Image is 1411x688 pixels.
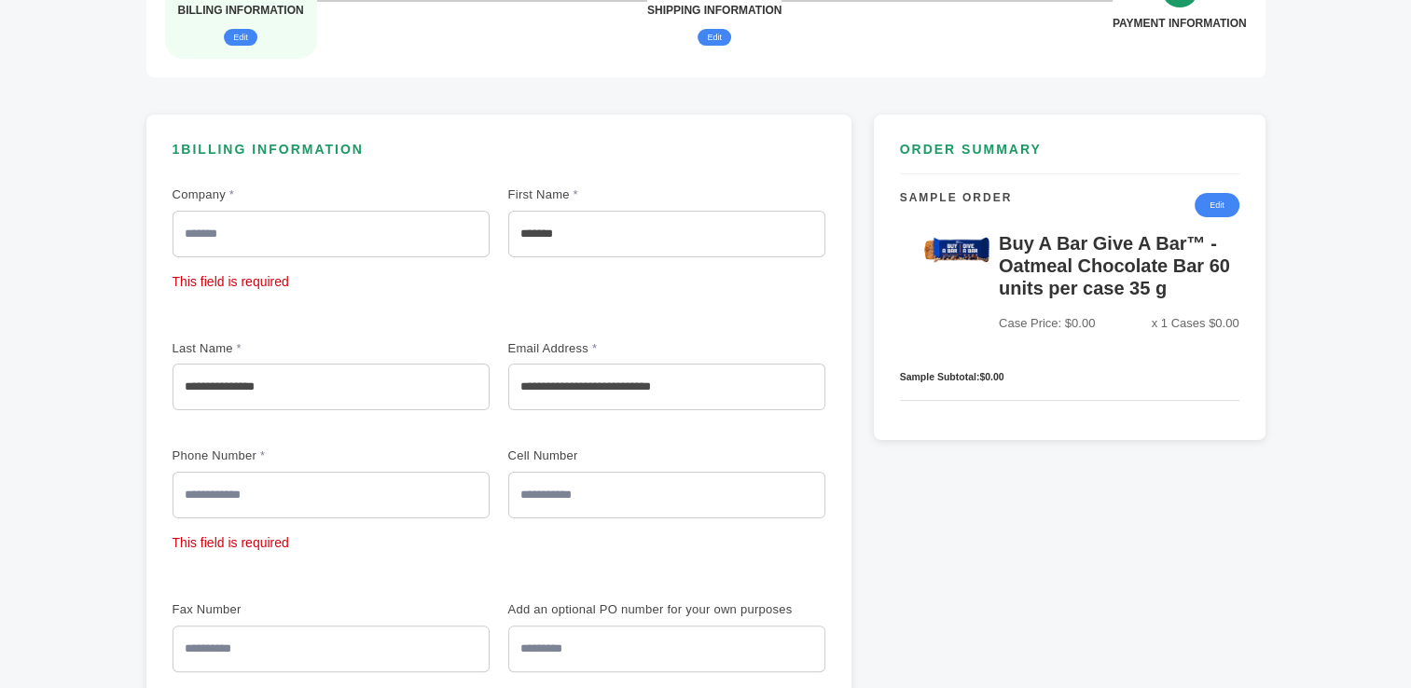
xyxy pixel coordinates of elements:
[900,369,1239,385] div: Sample Subtotal:
[508,600,793,620] label: Add an optional PO number for your own purposes
[999,312,1095,335] span: Case Price: $0.00
[173,141,825,173] h3: BILLING INFORMATION
[900,141,1239,174] h3: ORDER SUMMARY
[900,189,1013,221] h4: Sample Order
[173,270,490,293] p: This field is required
[508,447,639,466] label: Cell Number
[979,371,1003,382] strong: $0.00
[508,186,639,205] label: First Name
[173,447,303,466] label: Phone Number
[173,142,182,157] span: 1
[173,600,303,620] label: Fax Number
[1152,312,1239,335] span: x 1 Cases $0.00
[178,2,304,20] div: BILLING INFORMATION
[173,186,303,205] label: Company
[224,29,257,46] button: Edit
[508,339,639,359] label: Email Address
[173,531,490,554] p: This field is required
[647,2,782,20] div: SHIPPING INFORMATION
[999,232,1239,307] h5: Buy A Bar Give A Bar™ - Oatmeal Chocolate Bar 60 units per case 35 g
[1195,193,1239,217] a: Edit
[698,29,731,46] button: Edit
[173,339,303,359] label: Last Name
[1113,15,1247,33] div: PAYMENT INFORMATION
